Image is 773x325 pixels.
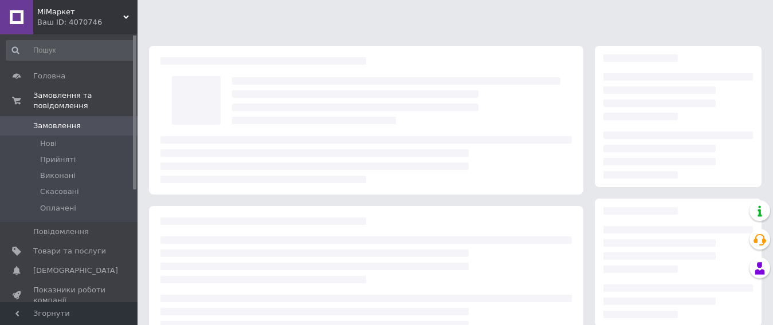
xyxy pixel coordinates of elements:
span: Повідомлення [33,227,89,237]
span: Показники роботи компанії [33,285,106,306]
span: Оплачені [40,203,76,213]
span: Товари та послуги [33,246,106,256]
span: Замовлення [33,121,81,131]
span: Нові [40,138,57,149]
span: Виконані [40,171,76,181]
span: [DEMOGRAPHIC_DATA] [33,265,118,276]
div: Ваш ID: 4070746 [37,17,138,27]
span: Головна [33,71,65,81]
span: Скасовані [40,187,79,197]
span: Замовлення та повідомлення [33,90,138,111]
span: МіМаркет [37,7,123,17]
input: Пошук [6,40,135,61]
span: Прийняті [40,154,76,165]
